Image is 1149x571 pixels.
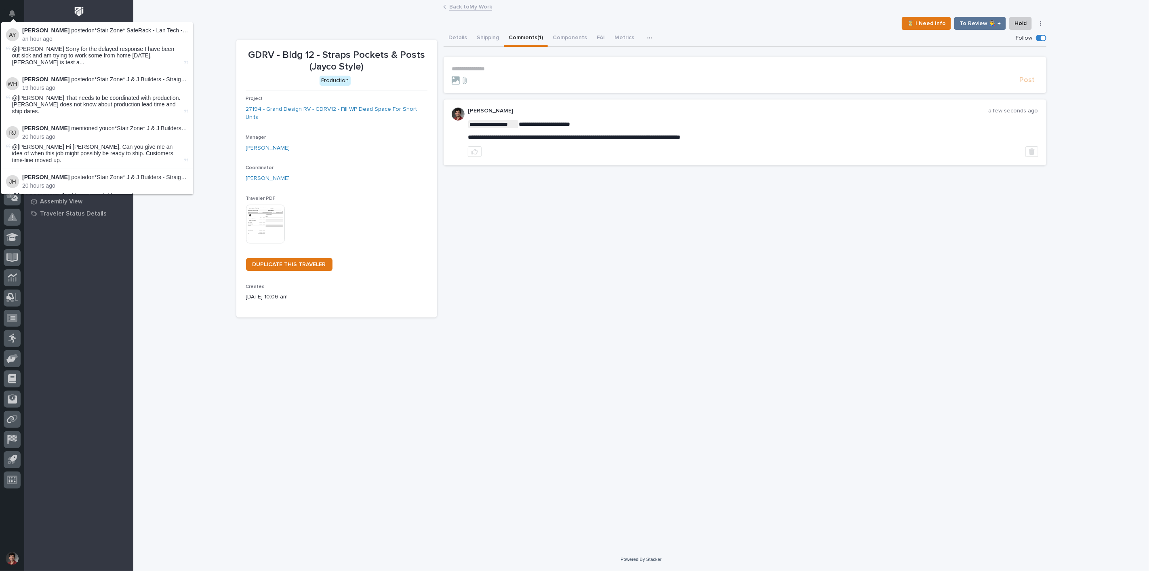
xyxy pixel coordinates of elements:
[246,258,332,271] a: DUPLICATE THIS TRAVELER
[4,5,21,22] button: Notifications
[246,105,427,122] a: 27194 - Grand Design RV - GDRV12 - Fill WP Dead Space For Short Units
[22,182,188,189] p: 20 hours ago
[95,174,199,180] a: *Stair Zone* J & J Builders - Straight Stair
[902,17,951,30] button: ⏳ I Need Info
[989,108,1038,114] p: a few seconds ago
[40,210,107,218] p: Traveler Status Details
[40,198,82,205] p: Assembly View
[246,293,427,301] p: [DATE] 10:06 am
[22,27,69,34] strong: [PERSON_NAME]
[246,135,266,140] span: Manager
[954,17,1006,30] button: To Review 👨‍🏭 →
[22,125,188,132] p: mentioned you on :
[960,19,1001,28] span: To Review 👨‍🏭 →
[4,550,21,567] button: users-avatar
[24,195,133,207] a: Assembly View
[12,192,183,213] span: @[PERSON_NAME] 2 things. I need this moved to [PERSON_NAME] so I can move it to the shop. And I'm...
[24,207,133,220] a: Traveler Status Details
[95,27,196,34] a: *Stair Zone* SafeRack - Lan Tech - Stair
[246,49,427,73] p: GDRV - Bldg 12 - Straps Pockets & Posts (Jayco Style)
[12,46,183,66] span: @[PERSON_NAME] Sorry for the delayed response I have been out sick and am trying to work some fro...
[907,19,946,28] span: ⏳ I Need Info
[468,108,989,114] p: [PERSON_NAME]
[115,125,219,131] a: *Stair Zone* J & J Builders - Straight Stair
[12,95,181,115] span: @[PERSON_NAME] That needs to be coordinated with production. [PERSON_NAME] does not know about pr...
[6,77,19,90] img: Wynne Hochstetler
[1020,76,1035,85] span: Post
[1014,19,1027,28] span: Hold
[253,262,326,267] span: DUPLICATE THIS TRAVELER
[22,125,69,131] strong: [PERSON_NAME]
[22,36,188,42] p: an hour ago
[472,30,504,47] button: Shipping
[22,27,188,34] p: posted on :
[6,175,19,188] img: Jared Hochstetler
[246,96,263,101] span: Project
[1016,35,1033,42] p: Follow
[246,196,276,201] span: Traveler PDF
[548,30,592,47] button: Components
[1009,17,1032,30] button: Hold
[592,30,610,47] button: FAI
[22,174,188,181] p: posted on :
[95,76,199,82] a: *Stair Zone* J & J Builders - Straight Stair
[22,174,69,180] strong: [PERSON_NAME]
[10,10,21,23] div: Notifications
[468,146,482,157] button: like this post
[504,30,548,47] button: Comments (1)
[22,76,69,82] strong: [PERSON_NAME]
[1016,76,1038,85] button: Post
[1025,146,1038,157] button: Delete post
[444,30,472,47] button: Details
[72,4,86,19] img: Workspace Logo
[246,174,290,183] a: [PERSON_NAME]
[449,2,492,11] a: Back toMy Work
[22,76,188,83] p: posted on :
[320,76,351,86] div: Production
[6,126,19,139] img: Roark Jones
[246,284,265,289] span: Created
[610,30,639,47] button: Metrics
[246,165,274,170] span: Coordinator
[6,28,19,41] img: Adam Yutzy
[246,144,290,152] a: [PERSON_NAME]
[621,557,661,562] a: Powered By Stacker
[22,133,188,140] p: 20 hours ago
[22,85,188,91] p: 19 hours ago
[452,108,465,121] img: ROij9lOReuV7WqYxWfnW
[12,144,173,164] span: @[PERSON_NAME] Hi [PERSON_NAME]. Can you give me an idea of when this job might possibly be ready...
